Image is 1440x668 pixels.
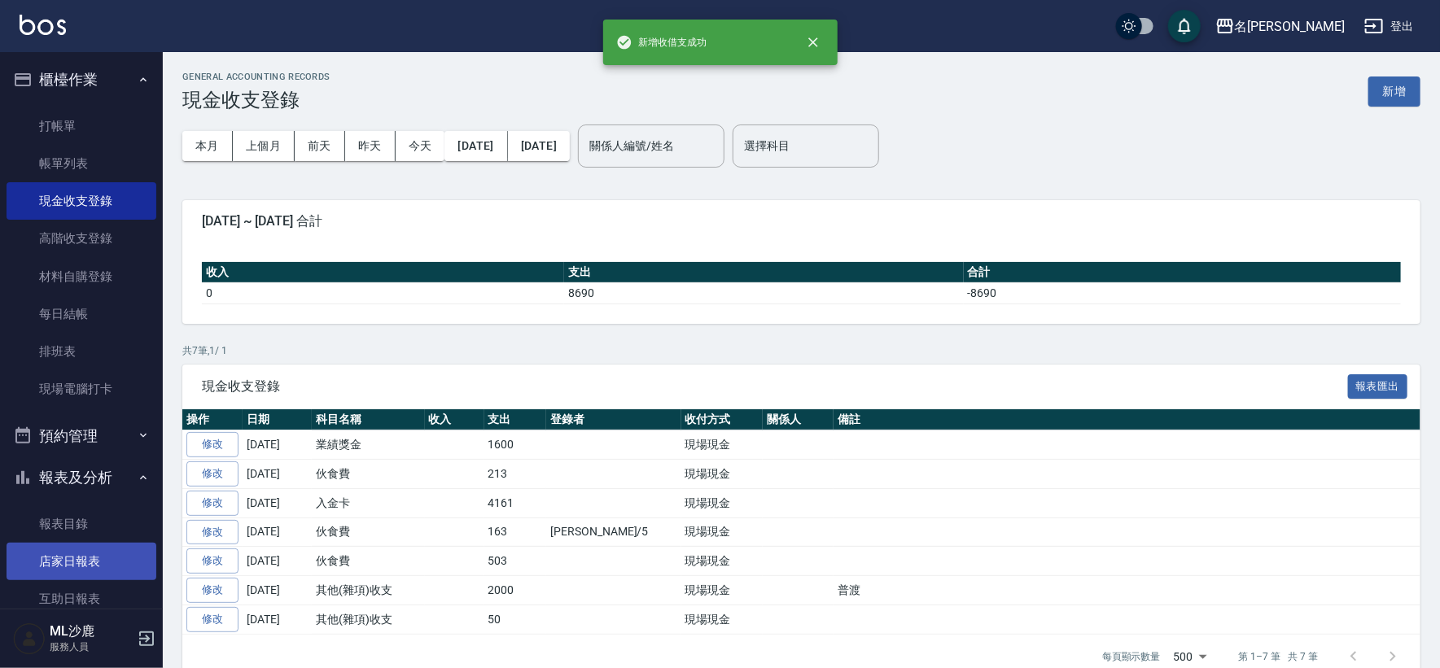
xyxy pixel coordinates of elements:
[7,295,156,333] a: 每日結帳
[7,543,156,580] a: 店家日報表
[186,491,239,516] a: 修改
[795,24,831,60] button: close
[1368,83,1420,98] a: 新增
[681,517,764,547] td: 現場現金
[7,333,156,370] a: 排班表
[243,430,312,460] td: [DATE]
[7,505,156,543] a: 報表目錄
[312,460,425,489] td: 伙食費
[7,59,156,101] button: 櫃檯作業
[564,262,964,283] th: 支出
[546,409,681,430] th: 登錄者
[7,580,156,618] a: 互助日報表
[834,576,1420,605] td: 普渡
[681,488,764,517] td: 現場現金
[186,607,239,632] a: 修改
[546,517,681,547] td: [PERSON_NAME]/5
[13,622,46,655] img: Person
[50,623,133,640] h5: ML沙鹿
[681,547,764,576] td: 現場現金
[681,605,764,634] td: 現場現金
[182,409,243,430] th: 操作
[312,430,425,460] td: 業績獎金
[312,488,425,517] td: 入金卡
[1348,374,1408,399] button: 報表匯出
[484,409,547,430] th: 支出
[186,578,239,603] a: 修改
[20,15,66,35] img: Logo
[50,640,133,654] p: 服務人員
[182,343,1420,358] p: 共 7 筆, 1 / 1
[202,378,1348,395] span: 現金收支登錄
[681,409,764,430] th: 收付方式
[202,262,564,283] th: 收入
[1102,649,1161,664] p: 每頁顯示數量
[834,409,1420,430] th: 備註
[484,605,547,634] td: 50
[182,131,233,161] button: 本月
[681,430,764,460] td: 現場現金
[186,432,239,457] a: 修改
[1168,10,1201,42] button: save
[202,282,564,303] td: 0
[484,517,547,547] td: 163
[345,131,396,161] button: 昨天
[964,262,1401,283] th: 合計
[616,34,707,50] span: 新增收借支成功
[7,456,156,499] button: 報表及分析
[295,131,345,161] button: 前天
[312,409,425,430] th: 科目名稱
[1209,10,1351,43] button: 名[PERSON_NAME]
[681,460,764,489] td: 現場現金
[484,430,547,460] td: 1600
[484,460,547,489] td: 213
[1358,11,1420,41] button: 登出
[233,131,295,161] button: 上個月
[7,370,156,408] a: 現場電腦打卡
[186,520,239,545] a: 修改
[312,517,425,547] td: 伙食費
[182,89,330,111] h3: 現金收支登錄
[312,547,425,576] td: 伙食費
[7,415,156,457] button: 預約管理
[243,517,312,547] td: [DATE]
[1239,649,1318,664] p: 第 1–7 筆 共 7 筆
[243,460,312,489] td: [DATE]
[243,576,312,605] td: [DATE]
[763,409,834,430] th: 關係人
[7,107,156,145] a: 打帳單
[484,576,547,605] td: 2000
[312,576,425,605] td: 其他(雜項)收支
[7,258,156,295] a: 材料自購登錄
[7,220,156,257] a: 高階收支登錄
[7,182,156,220] a: 現金收支登錄
[484,547,547,576] td: 503
[243,605,312,634] td: [DATE]
[564,282,964,303] td: 8690
[186,548,239,574] a: 修改
[425,409,484,430] th: 收入
[1348,378,1408,393] a: 報表匯出
[243,409,312,430] th: 日期
[243,488,312,517] td: [DATE]
[508,131,570,161] button: [DATE]
[312,605,425,634] td: 其他(雜項)收支
[1235,16,1345,37] div: 名[PERSON_NAME]
[243,547,312,576] td: [DATE]
[396,131,445,161] button: 今天
[484,488,547,517] td: 4161
[444,131,507,161] button: [DATE]
[964,282,1401,303] td: -8690
[681,576,764,605] td: 現場現金
[202,213,1401,229] span: [DATE] ~ [DATE] 合計
[182,72,330,82] h2: GENERAL ACCOUNTING RECORDS
[7,145,156,182] a: 帳單列表
[1368,76,1420,107] button: 新增
[186,461,239,487] a: 修改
